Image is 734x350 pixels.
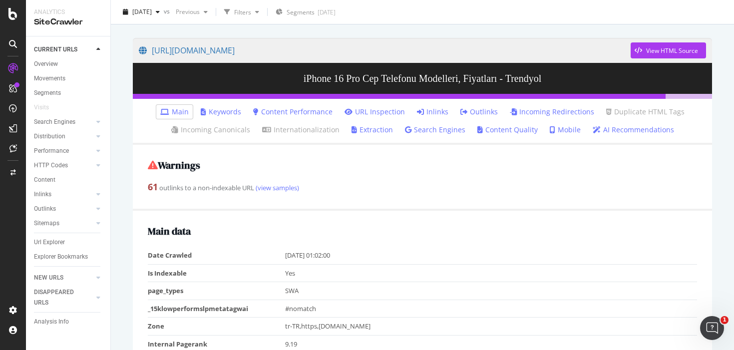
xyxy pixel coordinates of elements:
div: HTTP Codes [34,160,68,171]
td: Is Indexable [148,264,285,282]
a: Incoming Canonicals [171,125,250,135]
span: Previous [172,7,200,16]
span: Segments [287,8,315,16]
div: Overview [34,59,58,69]
a: AI Recommendations [593,125,674,135]
td: page_types [148,282,285,300]
a: Keywords [201,107,241,117]
div: Explorer Bookmarks [34,252,88,262]
a: Duplicate HTML Tags [606,107,685,117]
td: tr-TR,https,[DOMAIN_NAME] [285,318,697,336]
td: _15klowperformslpmetatagwai [148,300,285,318]
a: Sitemaps [34,218,93,229]
div: CURRENT URLS [34,44,77,55]
a: Url Explorer [34,237,103,248]
td: [DATE] 01:02:00 [285,247,697,264]
a: Content Performance [253,107,333,117]
div: View HTML Source [646,46,698,55]
div: Analytics [34,8,102,16]
a: Performance [34,146,93,156]
a: CURRENT URLS [34,44,93,55]
a: Inlinks [417,107,448,117]
strong: 61 [148,181,158,193]
h2: Warnings [148,160,697,171]
button: Segments[DATE] [272,4,340,20]
div: Content [34,175,55,185]
span: vs [164,6,172,15]
a: Analysis Info [34,317,103,327]
td: #nomatch [285,300,697,318]
div: Segments [34,88,61,98]
a: HTTP Codes [34,160,93,171]
td: Yes [285,264,697,282]
button: Previous [172,4,212,20]
a: Search Engines [34,117,93,127]
a: Content Quality [477,125,538,135]
iframe: Intercom live chat [700,316,724,340]
button: View HTML Source [631,42,706,58]
div: Search Engines [34,117,75,127]
a: Distribution [34,131,93,142]
a: NEW URLS [34,273,93,283]
a: Incoming Redirections [510,107,594,117]
div: Visits [34,102,49,113]
a: URL Inspection [345,107,405,117]
a: Visits [34,102,59,113]
a: DISAPPEARED URLS [34,287,93,308]
td: SWA [285,282,697,300]
a: Main [160,107,189,117]
a: Overview [34,59,103,69]
div: Analysis Info [34,317,69,327]
button: Filters [220,4,263,20]
button: [DATE] [119,4,164,20]
td: Date Crawled [148,247,285,264]
div: Performance [34,146,69,156]
div: outlinks to a non-indexable URL [148,181,697,194]
div: [DATE] [318,8,336,16]
a: Extraction [352,125,393,135]
div: NEW URLS [34,273,63,283]
a: Search Engines [405,125,465,135]
div: Filters [234,7,251,16]
a: Content [34,175,103,185]
a: Internationalization [262,125,340,135]
div: SiteCrawler [34,16,102,28]
a: [URL][DOMAIN_NAME] [139,38,631,63]
a: Movements [34,73,103,84]
a: Mobile [550,125,581,135]
div: Url Explorer [34,237,65,248]
div: Distribution [34,131,65,142]
h2: Main data [148,226,697,237]
td: Zone [148,318,285,336]
div: Inlinks [34,189,51,200]
span: 2025 Sep. 21st [132,7,152,16]
h3: iPhone 16 Pro Cep Telefonu Modelleri, Fiyatları - Trendyol [133,63,712,94]
span: 1 [721,316,729,324]
div: Outlinks [34,204,56,214]
div: Movements [34,73,65,84]
a: Explorer Bookmarks [34,252,103,262]
a: (view samples) [254,183,299,192]
div: DISAPPEARED URLS [34,287,84,308]
a: Segments [34,88,103,98]
a: Inlinks [34,189,93,200]
a: Outlinks [460,107,498,117]
div: Sitemaps [34,218,59,229]
a: Outlinks [34,204,93,214]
